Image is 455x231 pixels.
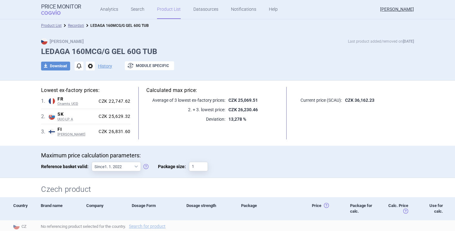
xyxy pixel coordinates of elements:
p: Deviation: [146,116,225,122]
div: CZK 22,747.62 [96,99,130,104]
h1: LEDAGA 160MCG/G GEL 60G TUB [41,47,414,56]
div: Dosage Form [127,197,182,220]
img: Finland [49,129,55,135]
h5: Calculated max price: [146,87,279,94]
div: CZK 26,831.60 [96,129,130,135]
span: FR [58,96,96,102]
span: UUC-LP A [58,117,96,122]
div: Package for calc. [345,197,379,220]
button: Download [41,62,70,70]
button: History [98,64,112,68]
span: 3 . [41,128,49,136]
div: Brand name [36,197,82,220]
p: Maximum price calculation parameters: [41,152,414,159]
strong: CZK 26,230.46 [228,107,258,112]
span: FI [58,127,96,132]
strong: CZK 36,162.23 [345,98,374,103]
input: Package size: [189,162,208,171]
a: Recordati [68,23,84,28]
span: CZ [11,222,36,230]
select: Reference basket valid: [92,162,141,171]
strong: CZK 25,069.51 [228,98,258,103]
div: Calc. Price [379,197,416,220]
span: [PERSON_NAME] [58,132,96,137]
div: Use for calc. [416,197,446,220]
span: COGVIO [41,10,70,15]
img: Czech Republic [13,223,20,229]
strong: LEDAGA 160MCG/G GEL 60G TUB [90,23,149,28]
img: CZ [41,38,47,45]
img: Slovakia [49,113,55,120]
strong: [PERSON_NAME] [41,39,84,44]
a: Product List [41,23,62,28]
span: No referencing product selected for the country. [41,222,455,230]
span: 1 . [41,97,49,105]
div: Package [236,197,291,220]
strong: 13,278 % [228,117,246,122]
li: Product List [41,22,62,29]
strong: [DATE] [403,39,414,44]
li: Recordati [62,22,84,29]
span: 2 . [41,113,49,120]
p: 2. + 3. lowest price: [146,106,225,113]
img: France [49,98,55,104]
p: Average of 3 lowest ex-factory prices: [146,97,225,103]
p: Current price (SCAU): [294,97,342,103]
span: Cnamts UCD [58,102,96,106]
p: Last product added/removed on [348,38,414,45]
a: Price MonitorCOGVIO [41,3,81,15]
div: CZK 25,629.32 [96,114,130,119]
li: LEDAGA 160MCG/G GEL 60G TUB [84,22,149,29]
button: Module specific [125,61,174,70]
span: Reference basket valid: [41,162,92,171]
span: SK [58,112,96,117]
h2: Czech product [41,184,414,195]
div: Price [291,197,345,220]
div: Dosage strength [182,197,236,220]
h5: Lowest ex-factory prices: [41,87,130,94]
div: Company [82,197,127,220]
strong: Price Monitor [41,3,81,10]
a: Search for product [129,224,166,228]
span: Package size: [158,162,189,171]
div: Country [11,197,36,220]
